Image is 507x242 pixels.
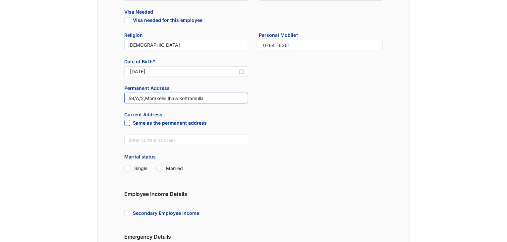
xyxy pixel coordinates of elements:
span: Marital status [124,153,156,160]
span: Permanent Address [124,85,248,93]
span: Same as the permanent address [133,120,207,127]
span: Same as the permanent address [124,120,130,126]
span: Religion [124,32,248,40]
input: Select date [130,68,238,75]
span: Visa needed for this employee [124,17,130,23]
span: Buddhism [128,40,244,50]
input: Enter permanent address [124,93,248,103]
span: Personal Mobile* [259,32,383,40]
p: Married [166,165,183,172]
p: Employee Income Details [124,190,383,198]
span: Visa Needed [124,9,248,17]
span: Secondary Employee Income [130,210,202,216]
span: Visa needed for this employee [133,17,202,24]
input: Enter current address [124,135,248,145]
span: Current Address [124,111,248,119]
input: Enter mobile number [259,40,383,50]
span: Date of Birth* [124,58,248,66]
p: Single [134,165,147,172]
p: Emergency Details [124,233,383,241]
